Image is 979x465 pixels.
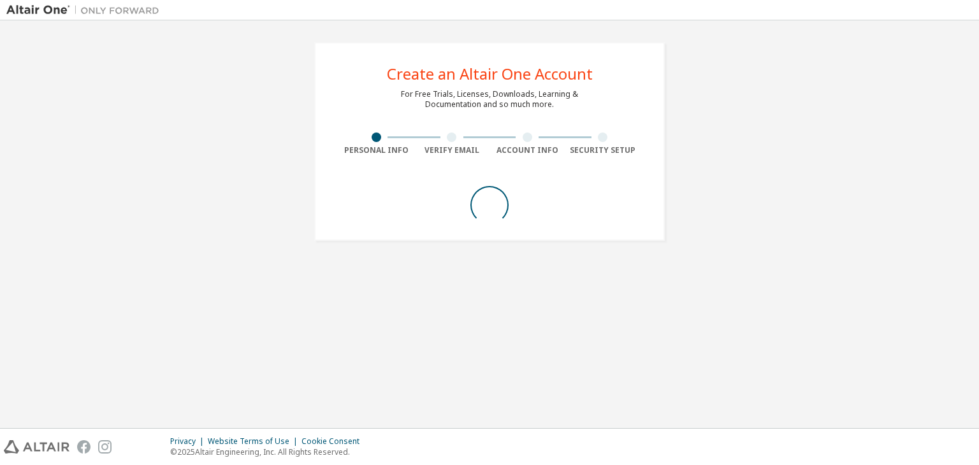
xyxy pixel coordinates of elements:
[565,145,641,155] div: Security Setup
[4,440,69,454] img: altair_logo.svg
[170,447,367,457] p: © 2025 Altair Engineering, Inc. All Rights Reserved.
[170,436,208,447] div: Privacy
[387,66,593,82] div: Create an Altair One Account
[338,145,414,155] div: Personal Info
[301,436,367,447] div: Cookie Consent
[401,89,578,110] div: For Free Trials, Licenses, Downloads, Learning & Documentation and so much more.
[208,436,301,447] div: Website Terms of Use
[77,440,91,454] img: facebook.svg
[414,145,490,155] div: Verify Email
[489,145,565,155] div: Account Info
[98,440,112,454] img: instagram.svg
[6,4,166,17] img: Altair One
